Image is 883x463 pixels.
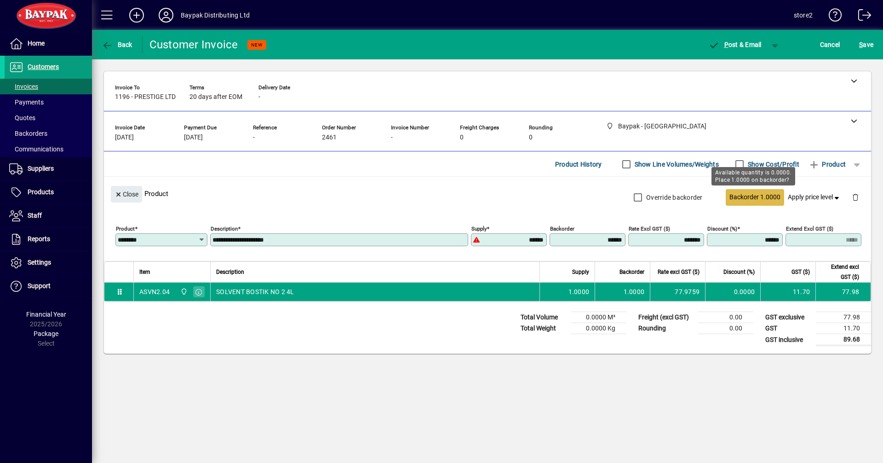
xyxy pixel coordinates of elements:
span: [DATE] [184,134,203,141]
a: Logout [851,2,872,32]
a: Support [5,275,92,298]
span: P [724,41,728,48]
span: ave [859,37,873,52]
span: ost & Email [708,41,762,48]
td: 0.0000 [705,283,760,301]
span: S [859,41,863,48]
td: Total Weight [516,323,571,334]
a: Products [5,181,92,204]
button: Delete [844,186,866,208]
button: Save [857,36,876,53]
div: 77.9759 [656,287,700,296]
button: Backorder 1.0000 [726,189,784,206]
button: Product [804,156,850,173]
a: Payments [5,94,92,110]
mat-label: Backorder [550,226,574,232]
td: 77.98 [815,283,871,301]
label: Show Cost/Profit [746,160,799,169]
app-page-header-button: Delete [844,193,866,201]
mat-label: Discount (%) [707,226,737,232]
span: 2461 [322,134,337,141]
span: Discount (%) [723,267,755,277]
button: Add [122,7,151,23]
td: 11.70 [760,283,815,301]
span: Close [115,187,138,202]
span: Rate excl GST ($) [658,267,700,277]
span: - [258,93,260,101]
span: Customers [28,63,59,70]
a: Invoices [5,79,92,94]
td: Rounding [634,323,698,334]
button: Profile [151,7,181,23]
div: Baypak Distributing Ltd [181,8,250,23]
a: Quotes [5,110,92,126]
div: Product [104,177,871,210]
mat-label: Description [211,226,238,232]
span: 0 [460,134,464,141]
span: Financial Year [26,311,66,318]
span: Payments [9,98,44,106]
label: Override backorder [644,193,703,202]
a: Staff [5,204,92,227]
span: Settings [28,259,51,266]
span: Product [808,157,846,172]
span: Apply price level [788,192,841,202]
td: GST [761,323,816,334]
button: Post & Email [704,36,766,53]
span: 0 [529,134,533,141]
span: Quotes [9,114,35,122]
mat-label: Rate excl GST ($) [629,226,670,232]
span: Suppliers [28,165,54,172]
span: Supply [572,267,589,277]
span: Item [139,267,150,277]
span: Extend excl GST ($) [821,262,859,282]
span: 1.0000 [624,287,645,296]
span: 20 days after EOM [189,93,242,101]
mat-label: Supply [471,226,487,232]
span: SOLVENT BOSTIK NO 2 4L [216,287,294,296]
a: Backorders [5,126,92,141]
span: Home [28,40,45,47]
button: Cancel [818,36,843,53]
div: ASVN2.04 [139,287,170,296]
a: Communications [5,141,92,157]
a: Home [5,32,92,55]
app-page-header-button: Close [109,190,144,198]
span: - [253,134,255,141]
app-page-header-button: Back [92,36,143,53]
div: Customer Invoice [149,37,238,52]
button: Back [99,36,135,53]
button: Close [111,186,142,203]
td: 77.98 [816,312,871,323]
div: Available quantity is 0.0000. Place 1.0000 on backorder? [711,167,795,185]
td: 11.70 [816,323,871,334]
mat-label: Product [116,226,135,232]
td: 0.0000 M³ [571,312,626,323]
span: Backorder 1.0000 [729,192,780,202]
span: GST ($) [791,267,810,277]
div: store2 [794,8,813,23]
a: Knowledge Base [822,2,842,32]
td: GST exclusive [761,312,816,323]
a: Reports [5,228,92,251]
label: Show Line Volumes/Weights [633,160,719,169]
span: 1.0000 [568,287,590,296]
button: Apply price level [784,189,845,206]
span: Invoices [9,83,38,90]
td: 89.68 [816,334,871,346]
span: Baypak - Onekawa [178,287,189,297]
td: 0.0000 Kg [571,323,626,334]
span: Cancel [820,37,840,52]
td: GST inclusive [761,334,816,346]
td: 0.00 [698,323,753,334]
span: Staff [28,212,42,219]
span: NEW [251,42,263,48]
td: 0.00 [698,312,753,323]
span: 1196 - PRESTIGE LTD [115,93,176,101]
span: Package [34,330,58,337]
a: Settings [5,251,92,274]
mat-label: Extend excl GST ($) [786,226,833,232]
span: Communications [9,145,63,153]
span: Backorder [619,267,644,277]
span: Description [216,267,244,277]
